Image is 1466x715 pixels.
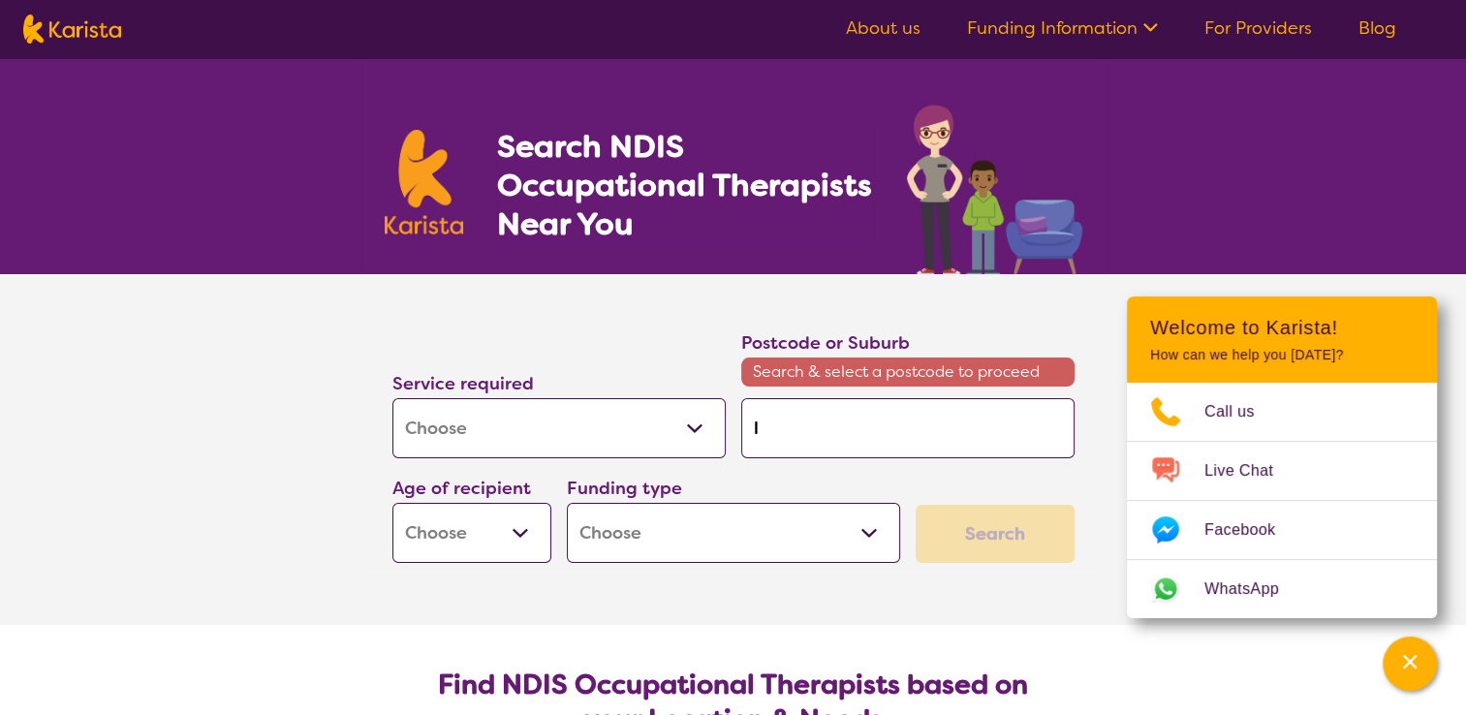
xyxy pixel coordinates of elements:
[23,15,121,44] img: Karista logo
[741,398,1075,458] input: Type
[1127,383,1437,618] ul: Choose channel
[567,477,682,500] label: Funding type
[741,357,1075,387] span: Search & select a postcode to proceed
[1150,347,1414,363] p: How can we help you [DATE]?
[1150,316,1414,339] h2: Welcome to Karista!
[1127,560,1437,618] a: Web link opens in a new tab.
[1204,515,1298,544] span: Facebook
[1358,16,1396,40] a: Blog
[907,105,1082,274] img: occupational-therapy
[1204,16,1312,40] a: For Providers
[392,477,531,500] label: Age of recipient
[1204,397,1278,426] span: Call us
[1204,456,1296,485] span: Live Chat
[1383,637,1437,691] button: Channel Menu
[496,127,873,243] h1: Search NDIS Occupational Therapists Near You
[385,130,464,234] img: Karista logo
[1204,575,1302,604] span: WhatsApp
[741,331,910,355] label: Postcode or Suburb
[967,16,1158,40] a: Funding Information
[392,372,534,395] label: Service required
[846,16,920,40] a: About us
[1127,296,1437,618] div: Channel Menu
